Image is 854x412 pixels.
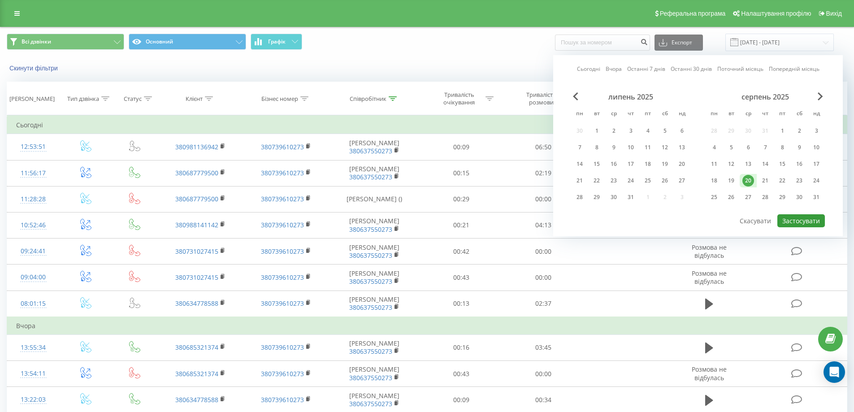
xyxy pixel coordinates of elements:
div: пн 4 серп 2025 р. [706,141,723,154]
div: 11 [708,158,720,170]
div: вт 19 серп 2025 р. [723,174,740,187]
div: вт 22 лип 2025 р. [588,174,605,187]
td: [PERSON_NAME] [329,160,420,186]
a: 380739610273 [261,273,304,282]
div: 19 [659,158,671,170]
a: Останні 7 днів [627,65,665,73]
div: вт 5 серп 2025 р. [723,141,740,154]
span: Розмова не відбулась [692,269,727,286]
div: 20 [742,175,754,186]
span: Всі дзвінки [22,38,51,45]
div: Тривалість розмови [517,91,565,106]
div: Open Intercom Messenger [824,361,845,383]
a: 380739610273 [261,369,304,378]
div: 15 [591,158,603,170]
a: 380739610273 [261,169,304,177]
a: 380637550273 [349,225,392,234]
a: 380685321374 [175,369,218,378]
div: чт 3 лип 2025 р. [622,124,639,138]
button: Застосувати [777,214,825,227]
td: 06:50 [503,134,585,160]
div: 15 [776,158,788,170]
div: 16 [793,158,805,170]
abbr: понеділок [707,108,721,121]
button: Експорт [655,35,703,51]
abbr: понеділок [573,108,586,121]
a: 380739610273 [261,299,304,308]
abbr: неділя [675,108,689,121]
div: ср 16 лип 2025 р. [605,157,622,171]
div: нд 27 лип 2025 р. [673,174,690,187]
div: 13:22:03 [16,391,51,408]
div: Тип дзвінка [67,95,99,103]
td: Сьогодні [7,116,847,134]
a: 380687779500 [175,169,218,177]
div: нд 17 серп 2025 р. [808,157,825,171]
a: 380731027415 [175,247,218,256]
div: 22 [776,175,788,186]
div: 1 [591,125,603,137]
div: 13 [676,142,688,153]
abbr: субота [793,108,806,121]
div: пн 25 серп 2025 р. [706,191,723,204]
div: чт 10 лип 2025 р. [622,141,639,154]
abbr: четвер [759,108,772,121]
div: 13 [742,158,754,170]
input: Пошук за номером [555,35,650,51]
div: 27 [676,175,688,186]
div: вт 1 лип 2025 р. [588,124,605,138]
div: 23 [793,175,805,186]
a: 380637550273 [349,147,392,155]
td: [PERSON_NAME] [329,212,420,238]
div: чт 31 лип 2025 р. [622,191,639,204]
div: 8 [591,142,603,153]
div: нд 20 лип 2025 р. [673,157,690,171]
div: пт 1 серп 2025 р. [774,124,791,138]
div: сб 23 серп 2025 р. [791,174,808,187]
div: сб 5 лип 2025 р. [656,124,673,138]
div: ср 20 серп 2025 р. [740,174,757,187]
td: 02:37 [503,291,585,317]
abbr: субота [658,108,672,121]
abbr: вівторок [724,108,738,121]
div: 14 [759,158,771,170]
abbr: середа [607,108,620,121]
div: 5 [659,125,671,137]
div: Статус [124,95,142,103]
div: [PERSON_NAME] [9,95,55,103]
div: нд 13 лип 2025 р. [673,141,690,154]
div: пт 15 серп 2025 р. [774,157,791,171]
button: Всі дзвінки [7,34,124,50]
div: 14 [574,158,585,170]
td: 00:43 [420,361,503,387]
td: Вчора [7,317,847,335]
div: 7 [574,142,585,153]
td: 00:00 [503,239,585,265]
a: Сьогодні [577,65,600,73]
abbr: п’ятниця [641,108,655,121]
div: нд 10 серп 2025 р. [808,141,825,154]
div: ср 9 лип 2025 р. [605,141,622,154]
span: Реферальна програма [660,10,726,17]
div: пн 28 лип 2025 р. [571,191,588,204]
td: 00:42 [420,239,503,265]
div: 11:28:28 [16,191,51,208]
td: 00:16 [420,334,503,360]
div: пт 22 серп 2025 р. [774,174,791,187]
div: пт 8 серп 2025 р. [774,141,791,154]
div: вт 29 лип 2025 р. [588,191,605,204]
div: сб 2 серп 2025 р. [791,124,808,138]
td: 03:45 [503,334,585,360]
div: 18 [708,175,720,186]
div: ср 6 серп 2025 р. [740,141,757,154]
abbr: п’ятниця [776,108,789,121]
div: 09:24:41 [16,243,51,260]
td: 00:15 [420,160,503,186]
div: 4 [708,142,720,153]
a: Попередній місяць [769,65,819,73]
td: [PERSON_NAME] [329,334,420,360]
div: пн 11 серп 2025 р. [706,157,723,171]
td: [PERSON_NAME] [329,291,420,317]
td: 00:13 [420,291,503,317]
a: 380731027415 [175,273,218,282]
